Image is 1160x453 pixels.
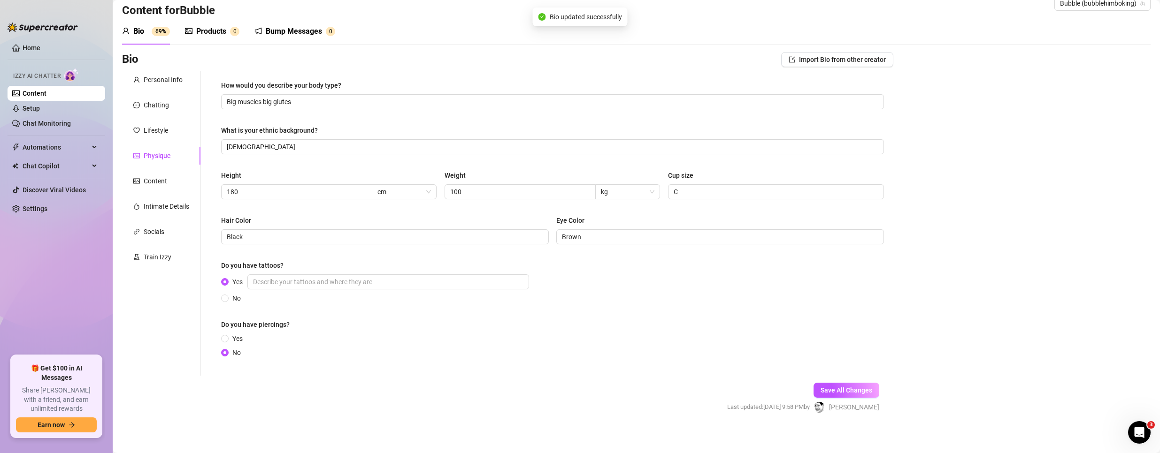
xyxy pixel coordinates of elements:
[144,176,167,186] div: Content
[229,333,246,344] span: Yes
[133,203,140,210] span: fire
[221,319,296,330] label: Do you have piercings?
[227,142,876,152] input: What is your ethnic background?
[221,80,341,91] div: How would you describe your body type?
[229,293,245,303] span: No
[668,170,700,181] label: Cup size
[266,26,322,37] div: Bump Messages
[133,102,140,108] span: message
[799,56,886,63] span: Import Bio from other creator
[16,364,97,382] span: 🎁 Get $100 in AI Messages
[221,260,290,271] label: Do you have tattoos?
[23,186,86,194] a: Discover Viral Videos
[8,23,78,32] img: logo-BBDzfeDw.svg
[227,97,876,107] input: How would you describe your body type?
[23,140,89,155] span: Automations
[144,151,170,161] div: Physique
[445,170,466,181] div: Weight
[196,26,226,37] div: Products
[12,163,18,169] img: Chat Copilot
[13,72,61,81] span: Izzy AI Chatter
[144,252,171,262] div: Train Izzy
[133,254,140,260] span: experiment
[12,143,20,151] span: thunderbolt
[133,228,140,235] span: link
[152,27,170,36] sup: 69%
[562,232,876,242] input: Eye Color
[821,386,872,394] span: Save All Changes
[16,386,97,414] span: Share [PERSON_NAME] with a friend, and earn unlimited rewards
[1128,421,1151,444] iframe: Intercom live chat
[674,187,876,197] input: Cup size
[69,422,75,428] span: arrow-right
[23,205,47,212] a: Settings
[781,52,893,67] button: Import Bio from other creator
[23,44,40,52] a: Home
[550,12,622,22] span: Bio updated successfully
[133,178,140,184] span: picture
[133,26,144,37] div: Bio
[229,274,533,289] span: Yes
[221,260,284,271] div: Do you have tattoos?
[23,159,89,174] span: Chat Copilot
[326,27,335,36] sup: 0
[38,421,65,429] span: Earn now
[445,170,472,181] label: Weight
[1140,0,1145,6] span: team
[538,13,546,21] span: check-circle
[133,127,140,134] span: heart
[144,75,183,85] div: Personal Info
[23,120,71,127] a: Chat Monitoring
[144,100,169,110] div: Chatting
[814,383,879,398] button: Save All Changes
[254,27,262,35] span: notification
[64,68,79,82] img: AI Chatter
[122,3,215,18] h3: Content for Bubble
[221,170,241,181] div: Height
[829,402,879,412] span: [PERSON_NAME]
[227,187,365,197] input: Height
[133,76,140,83] span: user
[221,215,258,226] label: Hair Color
[377,185,431,199] span: cm
[221,80,348,91] label: How would you describe your body type?
[221,125,324,136] label: What is your ethnic background?
[122,52,138,67] h3: Bio
[556,215,584,226] div: Eye Color
[230,27,239,36] sup: 0
[668,170,693,181] div: Cup size
[122,27,130,35] span: user
[814,402,825,413] img: João Vitor Vieira de Souza
[227,232,541,242] input: Hair Color
[144,226,164,237] div: Socials
[221,170,248,181] label: Height
[185,27,192,35] span: picture
[789,56,795,63] span: import
[221,125,318,136] div: What is your ethnic background?
[221,319,290,330] div: Do you have piercings?
[144,201,189,211] div: Intimate Details
[229,347,245,358] span: No
[133,152,140,159] span: idcard
[727,402,810,412] span: Last updated: [DATE] 9:58 PM by
[450,187,588,197] input: Weight
[221,215,251,226] div: Hair Color
[1147,421,1155,429] span: 3
[556,215,591,226] label: Eye Color
[601,185,654,199] span: kg
[23,105,40,112] a: Setup
[144,125,168,136] div: Lifestyle
[247,274,529,289] input: Yes
[16,417,97,432] button: Earn nowarrow-right
[23,90,46,97] a: Content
